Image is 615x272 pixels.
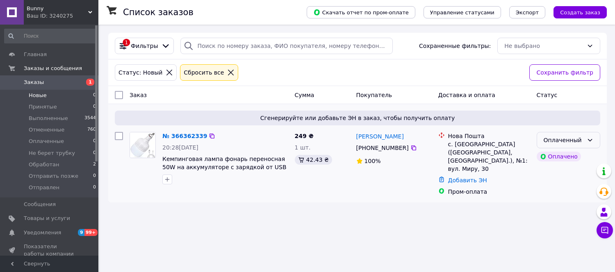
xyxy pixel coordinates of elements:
[123,7,194,17] h1: Список заказов
[27,12,98,20] div: Ваш ID: 3240275
[180,38,392,54] input: Поиск по номеру заказа, ФИО покупателя, номеру телефона, Email, номеру накладной
[131,42,158,50] span: Фильтры
[597,222,613,238] button: Чат с покупателем
[430,9,494,16] span: Управление статусами
[295,133,314,139] span: 249 ₴
[29,138,64,145] span: Оплаченные
[544,136,583,145] div: Оплаченный
[29,92,47,99] span: Новые
[448,177,487,184] a: Добавить ЭН
[93,150,96,157] span: 0
[448,132,530,140] div: Нова Пошта
[93,161,96,168] span: 2
[529,64,600,81] button: Сохранить фильтр
[356,92,392,98] span: Покупатель
[29,115,68,122] span: Выполненные
[93,184,96,191] span: 0
[24,51,47,58] span: Главная
[29,172,78,180] span: Отправить позже
[78,229,84,236] span: 9
[29,103,57,111] span: Принятые
[87,126,96,134] span: 760
[24,65,82,72] span: Заказы и сообщения
[356,145,409,151] span: [PHONE_NUMBER]
[516,9,539,16] span: Экспорт
[504,41,583,50] div: Не выбрано
[424,6,501,18] button: Управление статусами
[356,132,404,141] a: [PERSON_NAME]
[130,132,155,158] img: Фото товару
[130,92,147,98] span: Заказ
[438,92,495,98] span: Доставка и оплата
[364,158,381,164] span: 100%
[24,201,56,208] span: Сообщения
[93,103,96,111] span: 0
[118,114,597,122] span: Сгенерируйте или добавьте ЭН в заказ, чтобы получить оплату
[93,92,96,99] span: 0
[295,92,314,98] span: Сумма
[4,29,97,43] input: Поиск
[84,229,98,236] span: 99+
[29,126,64,134] span: Отмененные
[117,68,164,77] div: Статус: Новый
[162,144,198,151] span: 20:28[DATE]
[295,144,311,151] span: 1 шт.
[537,152,581,161] div: Оплачено
[536,68,593,77] span: Сохранить фильтр
[553,6,607,18] button: Создать заказ
[86,79,94,86] span: 1
[537,92,558,98] span: Статус
[162,156,287,170] a: Кемпинговая лампа фонарь переносная 50W на аккумуляторе с зарядкой от USB
[29,184,59,191] span: Отправлен
[24,215,70,222] span: Товары и услуги
[29,150,75,157] span: Не берет трубку
[24,229,61,236] span: Уведомления
[162,133,207,139] a: № 366362339
[24,79,44,86] span: Заказы
[448,140,530,173] div: с. [GEOGRAPHIC_DATA] ([GEOGRAPHIC_DATA], [GEOGRAPHIC_DATA].), №1: вул. Миру, 30
[84,115,96,122] span: 3544
[560,9,600,16] span: Создать заказ
[509,6,545,18] button: Экспорт
[295,155,332,165] div: 42.43 ₴
[29,161,59,168] span: Обработан
[448,188,530,196] div: Пром-оплата
[182,68,225,77] div: Сбросить все
[313,9,409,16] span: Скачать отчет по пром-оплате
[545,9,607,15] a: Создать заказ
[93,138,96,145] span: 0
[419,42,491,50] span: Сохраненные фильтры:
[93,172,96,180] span: 0
[130,132,156,158] a: Фото товару
[24,243,76,258] span: Показатели работы компании
[27,5,88,12] span: Bunny
[307,6,415,18] button: Скачать отчет по пром-оплате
